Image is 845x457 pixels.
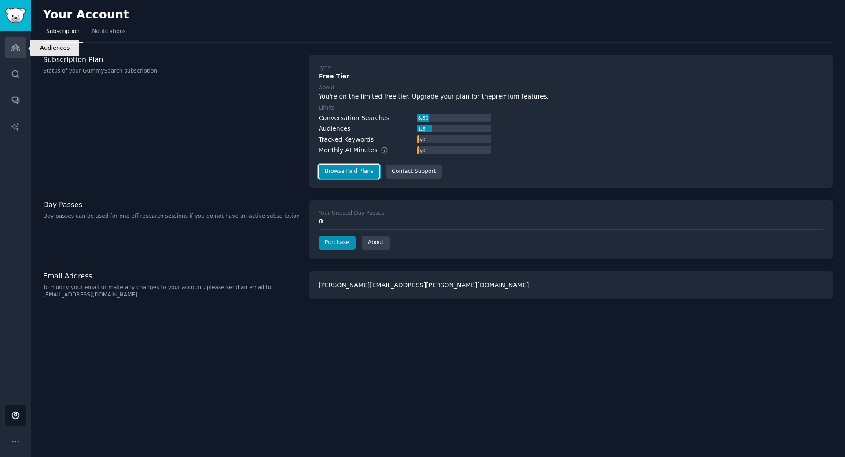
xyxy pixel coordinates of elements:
[43,67,300,75] p: Status of your GummySearch subscription
[92,28,126,36] span: Notifications
[5,8,26,23] img: GummySearch logo
[319,236,356,250] a: Purchase
[319,104,335,112] div: Limits
[319,124,350,133] div: Audiences
[43,8,129,22] h2: Your Account
[46,28,80,36] span: Subscription
[319,64,331,72] div: Type
[319,217,823,226] div: 0
[309,271,833,299] div: [PERSON_NAME][EMAIL_ADDRESS][PERSON_NAME][DOMAIN_NAME]
[492,93,547,100] a: premium features
[417,114,429,122] div: 8 / 50
[43,55,300,64] h3: Subscription Plan
[43,271,300,281] h3: Email Address
[319,92,823,101] div: You're on the limited free tier. Upgrade your plan for the .
[43,284,300,299] p: To modify your email or make any changes to your account, please send an email to [EMAIL_ADDRESS]...
[417,135,426,143] div: 0 / 0
[319,146,397,155] div: Monthly AI Minutes
[43,200,300,209] h3: Day Passes
[386,165,442,179] a: Contact Support
[43,25,83,43] a: Subscription
[319,113,389,123] div: Conversation Searches
[417,125,426,133] div: 1 / 5
[362,236,390,250] a: About
[43,212,300,220] p: Day passes can be used for one-off research sessions if you do not have an active subscription
[319,72,823,81] div: Free Tier
[319,84,334,92] div: About
[319,135,374,144] div: Tracked Keywords
[319,165,379,179] a: Browse Paid Plans
[319,209,384,217] div: Your Unused Day Passes
[417,146,426,154] div: 0 / 0
[89,25,129,43] a: Notifications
